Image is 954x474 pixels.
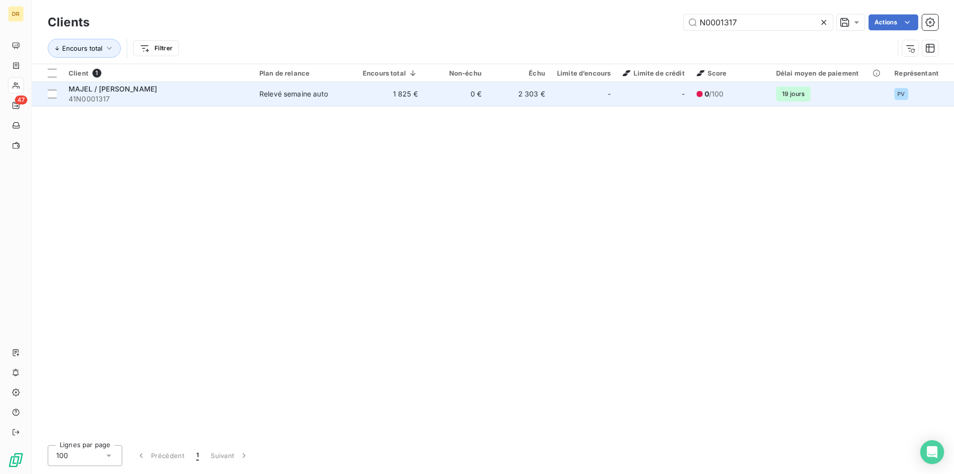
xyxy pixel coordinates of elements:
[259,69,351,77] div: Plan de relance
[776,69,882,77] div: Délai moyen de paiement
[48,39,121,58] button: Encours total
[205,445,255,466] button: Suivant
[130,445,190,466] button: Précédent
[487,82,551,106] td: 2 303 €
[557,69,611,77] div: Limite d’encours
[92,69,101,78] span: 1
[69,94,247,104] span: 41N0001317
[259,89,328,99] div: Relevé semaine auto
[133,40,179,56] button: Filtrer
[56,451,68,461] span: 100
[430,69,481,77] div: Non-échu
[424,82,487,106] td: 0 €
[776,87,810,101] span: 19 jours
[894,69,951,77] div: Représentant
[69,85,157,93] span: MAJEL / [PERSON_NAME]
[682,89,685,99] span: -
[62,44,102,52] span: Encours total
[48,13,89,31] h3: Clients
[493,69,545,77] div: Échu
[897,91,905,97] span: PV
[8,452,24,468] img: Logo LeanPay
[363,69,418,77] div: Encours total
[8,6,24,22] div: DR
[684,14,833,30] input: Rechercher
[869,14,918,30] button: Actions
[190,445,205,466] button: 1
[705,89,724,99] span: /100
[920,440,944,464] div: Open Intercom Messenger
[608,89,611,99] span: -
[196,451,199,461] span: 1
[357,82,424,106] td: 1 825 €
[623,69,684,77] span: Limite de crédit
[15,95,27,104] span: 47
[705,90,709,98] span: 0
[697,69,727,77] span: Score
[69,69,88,77] span: Client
